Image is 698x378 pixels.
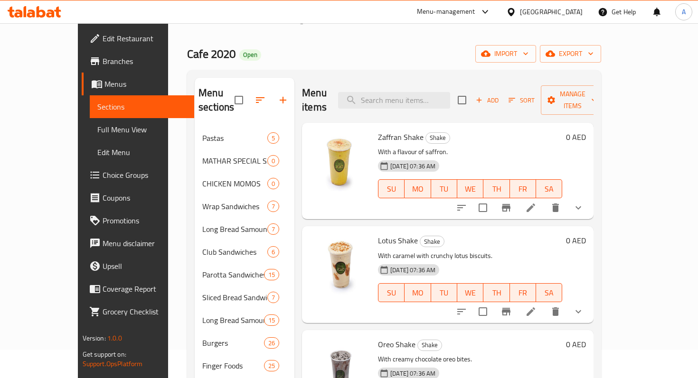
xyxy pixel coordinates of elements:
[240,14,324,26] span: Restaurants management
[520,7,583,17] div: [GEOGRAPHIC_DATA]
[566,338,586,351] h6: 0 AED
[82,73,194,95] a: Menus
[202,360,264,371] span: Finger Foods
[378,179,405,198] button: SU
[187,14,601,26] nav: breadcrumb
[426,132,450,143] span: Shake
[387,369,439,378] span: [DATE] 07:36 AM
[264,339,279,348] span: 26
[221,14,225,26] li: /
[202,292,267,303] span: Sliced Bread Sandwiches
[187,43,236,65] span: Cafe 2020
[347,14,368,26] span: Menus
[264,314,279,326] div: items
[90,118,194,141] a: Full Menu View
[195,309,294,332] div: Long Bread Samoun Sandwiches15
[103,238,187,249] span: Menu disclaimer
[487,182,506,196] span: TH
[103,192,187,203] span: Coupons
[302,86,327,114] h2: Menu items
[90,141,194,164] a: Edit Menu
[536,283,562,302] button: SA
[272,89,294,111] button: Add section
[267,178,279,189] div: items
[103,260,187,272] span: Upsell
[506,93,537,108] button: Sort
[338,92,450,109] input: search
[103,215,187,226] span: Promotions
[417,6,475,18] div: Menu-management
[544,196,567,219] button: delete
[310,130,370,191] img: Zaffran Shake
[310,234,370,295] img: Lotus Shake
[82,50,194,73] a: Branches
[378,146,562,158] p: With a flavour of saffron.
[474,95,500,106] span: Add
[487,286,506,300] span: TH
[195,218,294,240] div: Long Bread Samoun Combo7
[420,236,444,247] div: Shake
[82,232,194,255] a: Menu disclaimer
[509,95,535,106] span: Sort
[379,14,406,26] span: Sections
[268,179,279,188] span: 0
[472,93,502,108] span: Add item
[202,155,267,166] span: MATHAR SPECIAL SANDWICHES
[382,286,401,300] span: SU
[417,340,442,351] div: Shake
[239,51,261,59] span: Open
[457,283,483,302] button: WE
[405,179,431,198] button: MO
[431,283,457,302] button: TU
[202,337,264,349] span: Burgers
[103,169,187,181] span: Choice Groups
[541,85,604,115] button: Manage items
[405,283,431,302] button: MO
[195,240,294,263] div: Club Sandwiches6
[502,93,541,108] span: Sort items
[420,236,444,247] span: Shake
[82,209,194,232] a: Promotions
[195,195,294,218] div: Wrap Sandwiches7
[82,277,194,300] a: Coverage Report
[566,130,586,144] h6: 0 AED
[457,179,483,198] button: WE
[418,340,442,350] span: Shake
[378,283,405,302] button: SU
[195,332,294,354] div: Burgers26
[461,182,480,196] span: WE
[202,223,267,235] div: Long Bread Samoun Combo
[268,225,279,234] span: 7
[378,353,562,365] p: With creamy chocolate oreo bites.
[268,293,279,302] span: 7
[567,196,590,219] button: show more
[435,182,453,196] span: TU
[452,90,472,110] span: Select section
[378,233,418,248] span: Lotus Shake
[97,147,187,158] span: Edit Menu
[525,202,537,213] a: Edit menu item
[202,178,267,189] span: CHICKEN MOMOS
[195,286,294,309] div: Sliced Bread Sandwiches7
[495,196,518,219] button: Branch-specific-item
[239,49,261,61] div: Open
[682,7,686,17] span: A
[378,337,415,351] span: Oreo Shake
[103,283,187,295] span: Coverage Report
[83,348,126,360] span: Get support on:
[548,88,597,112] span: Manage items
[264,316,279,325] span: 15
[202,132,267,144] span: Pastas
[83,332,106,344] span: Version:
[378,250,562,262] p: With caramel with crunchy lotus biscuits.
[536,179,562,198] button: SA
[435,286,453,300] span: TU
[408,182,427,196] span: MO
[82,186,194,209] a: Coupons
[387,266,439,275] span: [DATE] 07:36 AM
[425,132,450,144] div: Shake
